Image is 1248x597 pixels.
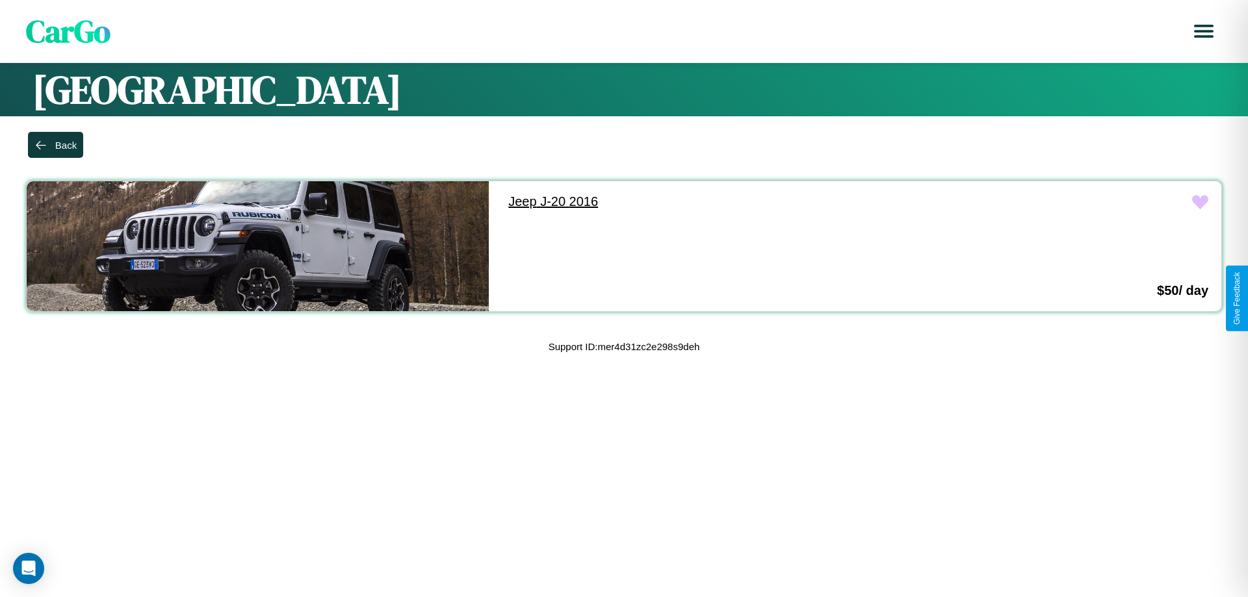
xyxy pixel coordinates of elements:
[55,140,77,151] div: Back
[13,553,44,584] div: Open Intercom Messenger
[26,10,110,53] span: CarGo
[1157,283,1208,298] h3: $ 50 / day
[1186,13,1222,49] button: Open menu
[549,338,700,355] p: Support ID: mer4d31zc2e298s9deh
[32,63,1215,116] h1: [GEOGRAPHIC_DATA]
[28,132,83,158] button: Back
[495,181,957,222] a: Jeep J-20 2016
[1232,272,1241,325] div: Give Feedback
